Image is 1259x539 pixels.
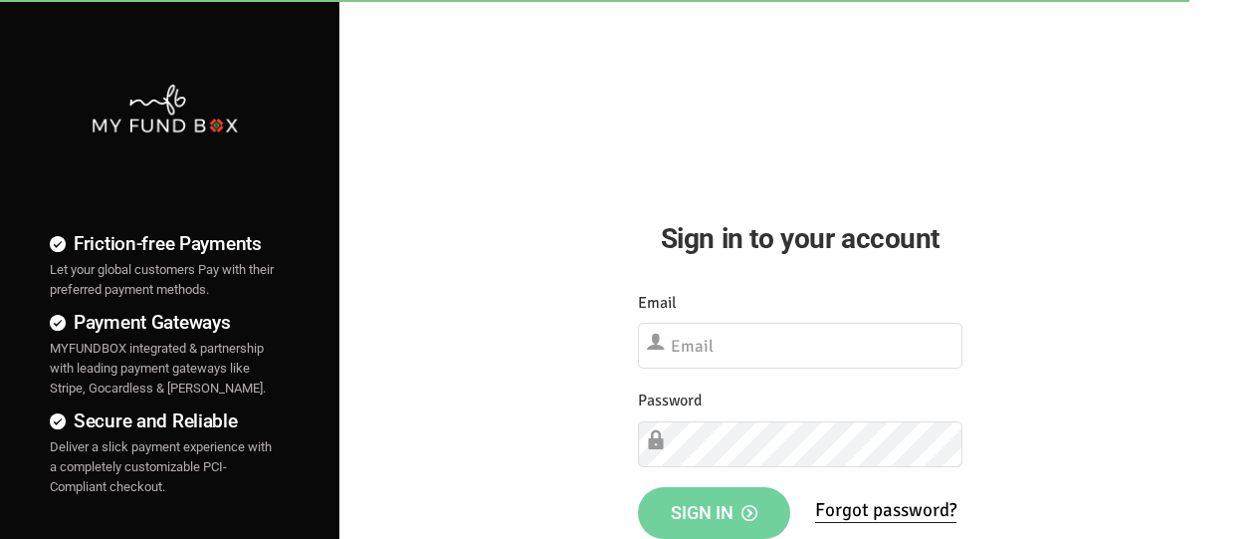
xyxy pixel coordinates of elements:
[638,323,962,369] input: Email
[638,291,677,316] label: Email
[50,229,280,258] h4: Friction-free Payments
[638,389,702,413] label: Password
[50,308,280,337] h4: Payment Gateways
[815,498,956,523] a: Forgot password?
[50,406,280,435] h4: Secure and Reliable
[50,439,272,494] span: Deliver a slick payment experience with a completely customizable PCI-Compliant checkout.
[50,341,266,396] span: MYFUNDBOX integrated & partnership with leading payment gateways like Stripe, Gocardless & [PERSO...
[50,262,274,297] span: Let your global customers Pay with their preferred payment methods.
[638,217,962,260] h2: Sign in to your account
[638,487,790,539] button: Sign in
[671,502,757,523] span: Sign in
[91,83,239,135] img: mfbwhite.png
